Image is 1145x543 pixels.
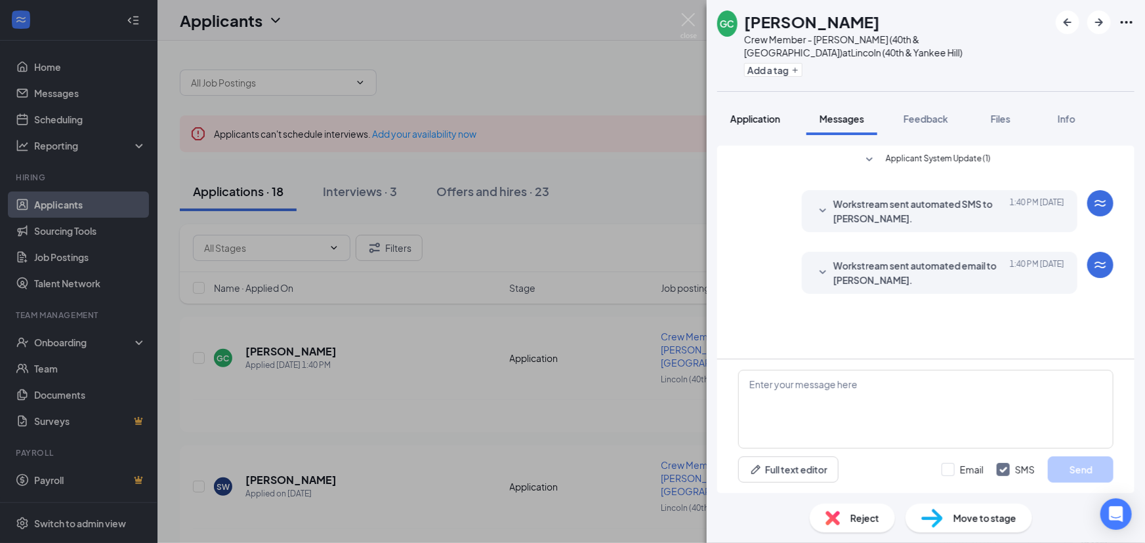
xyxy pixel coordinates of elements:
h1: [PERSON_NAME] [744,10,880,33]
span: Move to stage [953,511,1016,525]
span: Workstream sent automated SMS to [PERSON_NAME]. [833,197,1005,226]
svg: Ellipses [1119,14,1135,30]
svg: ArrowLeftNew [1060,14,1075,30]
button: Send [1048,456,1114,483]
span: Reject [850,511,879,525]
span: Application [730,113,780,125]
button: PlusAdd a tag [744,63,802,77]
span: Info [1058,113,1075,125]
svg: SmallChevronDown [862,152,877,168]
div: Open Intercom Messenger [1100,498,1132,530]
div: Crew Member - [PERSON_NAME] (40th & [GEOGRAPHIC_DATA]) at Lincoln (40th & Yankee Hill) [744,33,1049,59]
span: Feedback [904,113,948,125]
svg: Plus [791,66,799,74]
div: GC [720,17,734,30]
button: ArrowLeftNew [1056,10,1079,34]
svg: ArrowRight [1091,14,1107,30]
span: [DATE] 1:40 PM [1010,197,1064,226]
button: Full text editorPen [738,456,839,483]
button: ArrowRight [1087,10,1111,34]
svg: Pen [749,463,762,476]
button: SmallChevronDownApplicant System Update (1) [862,152,991,168]
svg: WorkstreamLogo [1093,195,1108,211]
span: [DATE] 1:40 PM [1010,258,1064,287]
span: Messages [820,113,864,125]
svg: SmallChevronDown [815,265,831,281]
span: Workstream sent automated email to [PERSON_NAME]. [833,258,1005,287]
span: Files [991,113,1010,125]
svg: SmallChevronDown [815,203,831,219]
span: Applicant System Update (1) [886,152,991,168]
svg: WorkstreamLogo [1093,257,1108,273]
